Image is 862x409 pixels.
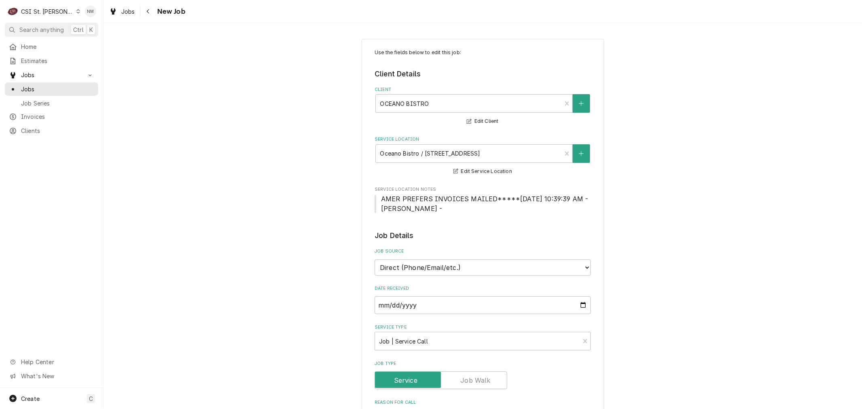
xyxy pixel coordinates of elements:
button: Edit Service Location [452,167,513,177]
span: Service Location Notes [375,194,591,213]
a: Jobs [106,5,138,18]
div: Service Type [375,324,591,350]
span: Estimates [21,57,94,65]
label: Reason For Call [375,399,591,406]
legend: Client Details [375,69,591,79]
label: Job Type [375,361,591,367]
span: Service Location Notes [375,186,591,193]
a: Estimates [5,54,98,67]
span: New Job [155,6,185,17]
span: C [89,394,93,403]
button: Navigate back [142,5,155,18]
span: Create [21,395,40,402]
button: Create New Location [573,144,590,163]
span: Invoices [21,112,94,121]
span: K [89,25,93,34]
a: Go to What's New [5,369,98,383]
label: Job Source [375,248,591,255]
legend: Job Details [375,230,591,241]
span: Jobs [21,85,94,93]
span: Help Center [21,358,93,366]
label: Date Received [375,285,591,292]
span: Search anything [19,25,64,34]
div: Date Received [375,285,591,314]
label: Client [375,86,591,93]
span: Ctrl [73,25,84,34]
button: Search anythingCtrlK [5,23,98,37]
input: yyyy-mm-dd [375,296,591,314]
svg: Create New Client [579,101,584,106]
p: Use the fields below to edit this job: [375,49,591,56]
span: Clients [21,126,94,135]
div: NM [85,6,96,17]
label: Service Location [375,136,591,143]
div: Job Type [375,361,591,389]
div: Job Source [375,248,591,275]
a: Job Series [5,97,98,110]
a: Home [5,40,98,53]
span: Job Series [21,99,94,108]
a: Invoices [5,110,98,123]
svg: Create New Location [579,151,584,156]
div: Service Location [375,136,591,176]
div: Service Location Notes [375,186,591,213]
button: Create New Client [573,94,590,113]
label: Service Type [375,324,591,331]
div: CSI St. [PERSON_NAME] [21,7,74,16]
div: C [7,6,19,17]
span: Jobs [21,71,82,79]
a: Jobs [5,82,98,96]
a: Go to Help Center [5,355,98,369]
div: Nancy Manuel's Avatar [85,6,96,17]
div: Client [375,86,591,126]
span: Jobs [121,7,135,16]
a: Clients [5,124,98,137]
span: AMER PREFERS INVOICES MAILED*****[DATE] 10:39:39 AM - [PERSON_NAME] - [381,195,590,213]
a: Go to Jobs [5,68,98,82]
span: Home [21,42,94,51]
button: Edit Client [466,116,499,126]
div: CSI St. Louis's Avatar [7,6,19,17]
span: What's New [21,372,93,380]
